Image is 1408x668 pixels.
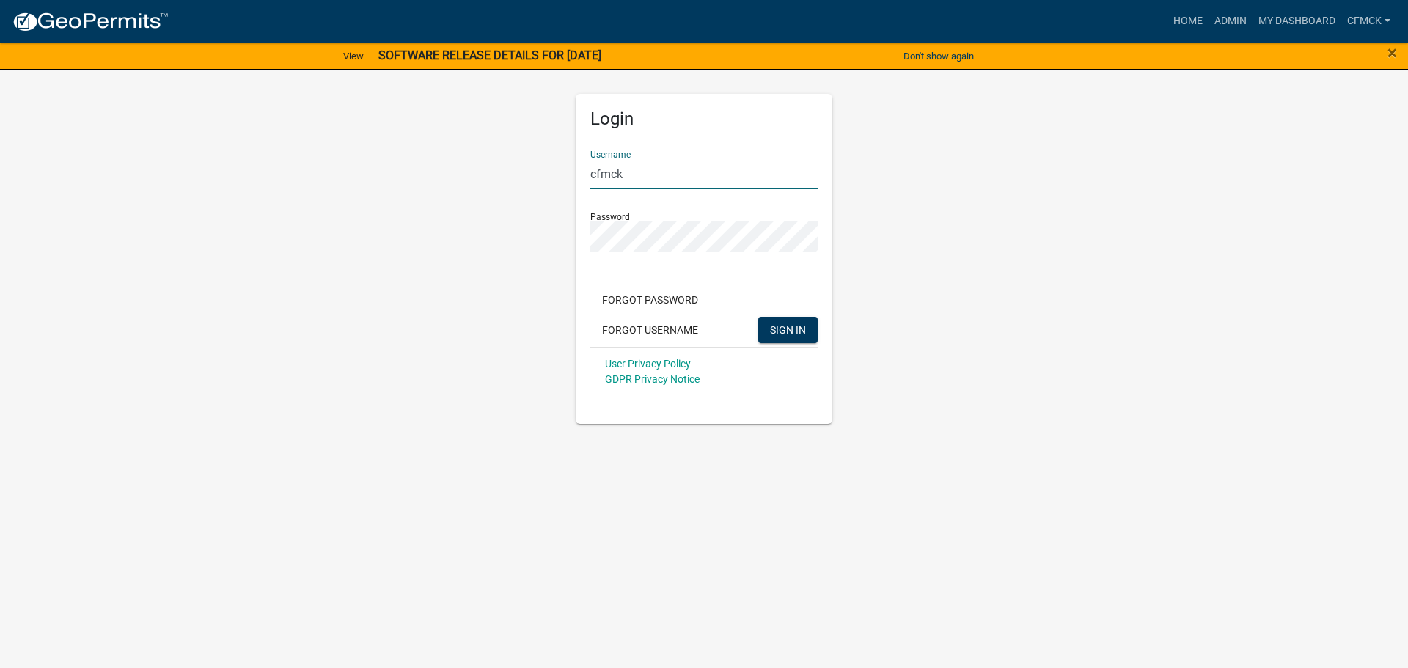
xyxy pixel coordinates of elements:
span: × [1387,43,1397,63]
button: SIGN IN [758,317,818,343]
a: CFMCK [1341,7,1396,35]
span: SIGN IN [770,323,806,335]
a: View [337,44,370,68]
a: Admin [1209,7,1253,35]
a: My Dashboard [1253,7,1341,35]
strong: SOFTWARE RELEASE DETAILS FOR [DATE] [378,48,601,62]
h5: Login [590,109,818,130]
button: Forgot Username [590,317,710,343]
a: User Privacy Policy [605,358,691,370]
a: GDPR Privacy Notice [605,373,700,385]
button: Close [1387,44,1397,62]
button: Don't show again [898,44,980,68]
a: Home [1167,7,1209,35]
button: Forgot Password [590,287,710,313]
